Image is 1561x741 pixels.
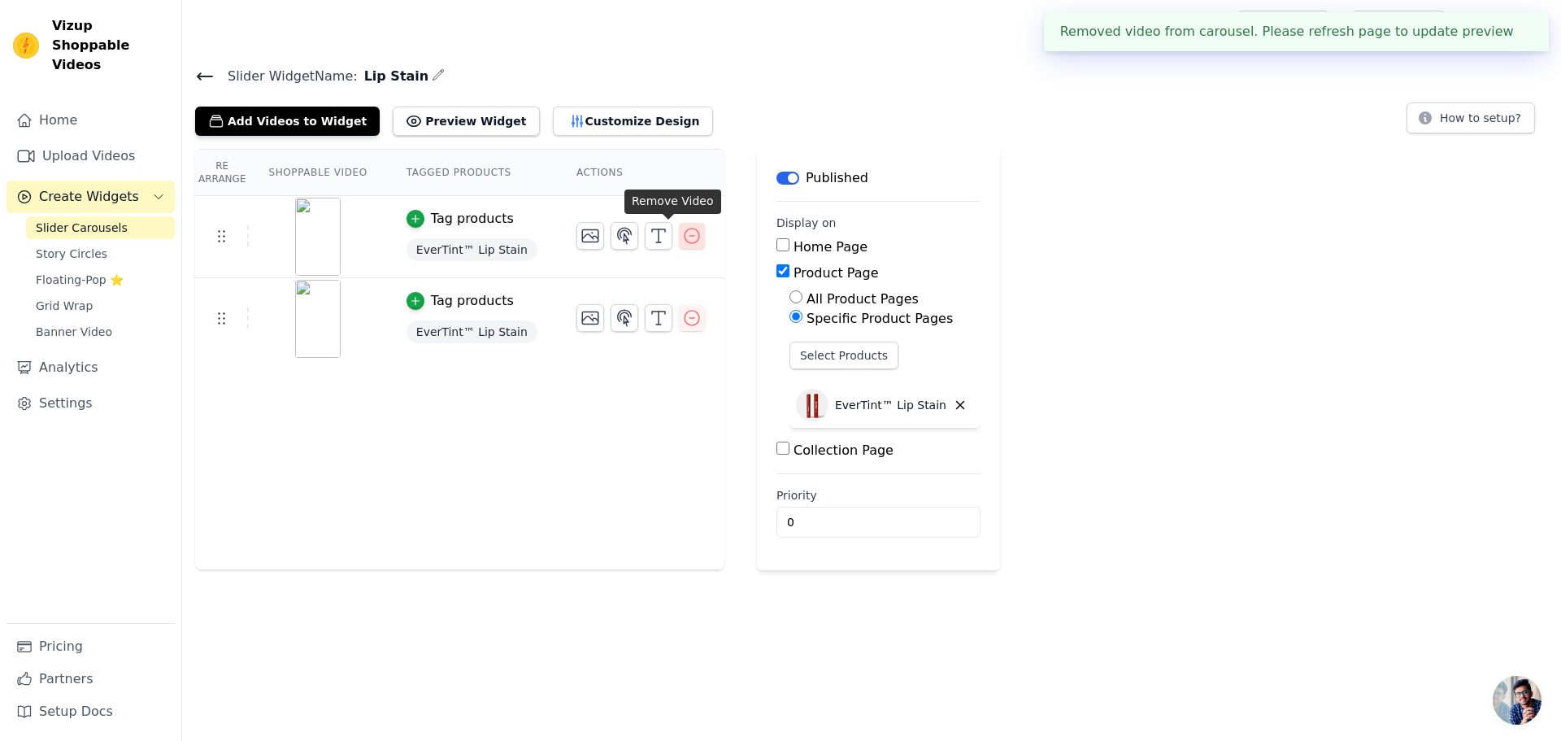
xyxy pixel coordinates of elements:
[1352,11,1446,41] a: Book Demo
[387,150,557,196] th: Tagged Products
[796,389,828,421] img: EverTint™ Lip Stain
[1407,114,1535,129] a: How to setup?
[7,104,175,137] a: Home
[39,187,139,207] span: Create Widgets
[36,324,112,340] span: Banner Video
[794,265,879,281] label: Product Page
[1485,11,1548,41] p: Monselle
[26,268,175,291] a: Floating-Pop ⭐
[7,695,175,728] a: Setup Docs
[26,242,175,265] a: Story Circles
[195,150,249,196] th: Re Arrange
[557,150,724,196] th: Actions
[407,238,537,261] span: EverTint™ Lip Stain
[576,304,604,332] button: Change Thumbnail
[1407,102,1535,133] button: How to setup?
[1044,12,1549,51] div: Removed video from carousel. Please refresh page to update preview
[1514,22,1533,41] button: Close
[1493,676,1541,725] a: Bate-papo aberto
[7,387,175,420] a: Settings
[431,209,514,229] div: Tag products
[431,291,514,311] div: Tag products
[7,351,175,384] a: Analytics
[36,220,128,236] span: Slider Carousels
[789,342,898,369] button: Select Products
[835,397,946,413] p: EverTint™ Lip Stain
[52,16,168,75] span: Vizup Shoppable Videos
[215,67,358,86] span: Slider Widget Name:
[407,291,514,311] button: Tag products
[36,272,124,288] span: Floating-Pop ⭐
[407,209,514,229] button: Tag products
[807,291,919,307] label: All Product Pages
[195,107,380,136] button: Add Videos to Widget
[26,294,175,317] a: Grid Wrap
[358,67,429,86] span: Lip Stain
[7,630,175,663] a: Pricing
[407,320,537,343] span: EverTint™ Lip Stain
[7,663,175,695] a: Partners
[794,239,867,255] label: Home Page
[1237,11,1329,41] a: Help Setup
[432,65,445,87] div: Edit Name
[576,222,604,250] button: Change Thumbnail
[36,246,107,262] span: Story Circles
[946,391,974,419] button: Delete widget
[13,33,39,59] img: Vizup
[295,198,341,276] img: vizup-images-725b.png
[7,140,175,172] a: Upload Videos
[36,298,93,314] span: Grid Wrap
[1459,11,1548,41] button: M Monselle
[7,181,175,213] button: Create Widgets
[553,107,713,136] button: Customize Design
[249,150,386,196] th: Shoppable Video
[776,487,981,503] label: Priority
[776,215,837,231] legend: Display on
[26,216,175,239] a: Slider Carousels
[807,311,953,326] label: Specific Product Pages
[26,320,175,343] a: Banner Video
[794,442,894,458] label: Collection Page
[295,280,341,358] img: vizup-images-9090.png
[393,107,539,136] button: Preview Widget
[806,168,868,188] p: Published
